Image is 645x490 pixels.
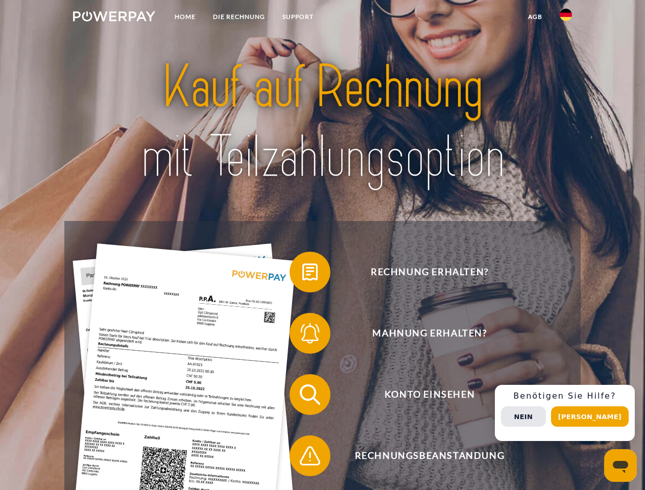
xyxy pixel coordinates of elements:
h3: Benötigen Sie Hilfe? [501,391,629,401]
img: title-powerpay_de.svg [98,49,547,195]
img: qb_warning.svg [297,443,323,469]
button: [PERSON_NAME] [551,406,629,427]
button: Nein [501,406,546,427]
a: agb [519,8,551,26]
a: Home [166,8,204,26]
iframe: Schaltfläche zum Öffnen des Messaging-Fensters [604,449,637,482]
div: Schnellhilfe [495,385,635,441]
button: Mahnung erhalten? [290,313,555,354]
span: Konto einsehen [304,374,555,415]
span: Rechnung erhalten? [304,252,555,292]
button: Rechnungsbeanstandung [290,435,555,476]
a: SUPPORT [274,8,322,26]
button: Rechnung erhalten? [290,252,555,292]
img: qb_bill.svg [297,259,323,285]
span: Rechnungsbeanstandung [304,435,555,476]
img: qb_search.svg [297,382,323,407]
button: Konto einsehen [290,374,555,415]
img: qb_bell.svg [297,321,323,346]
a: DIE RECHNUNG [204,8,274,26]
span: Mahnung erhalten? [304,313,555,354]
img: logo-powerpay-white.svg [73,11,155,21]
img: de [560,9,572,21]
